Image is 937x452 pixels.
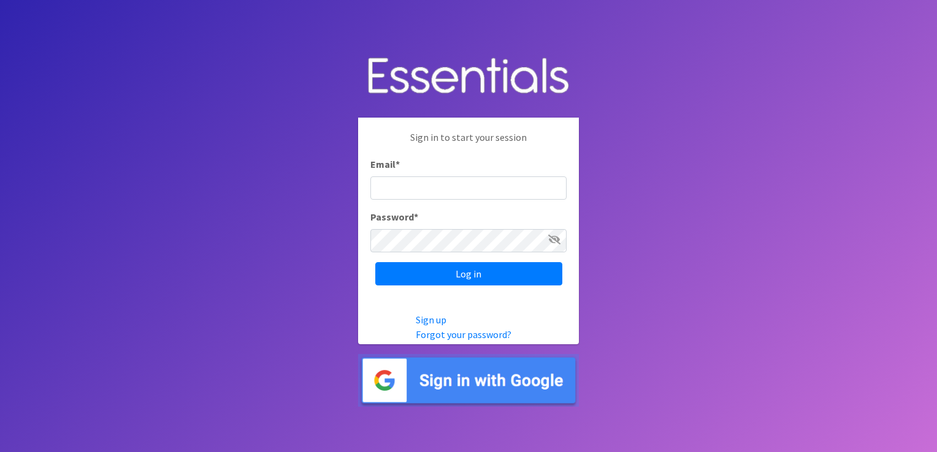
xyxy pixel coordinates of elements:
a: Sign up [416,314,446,326]
input: Log in [375,262,562,285]
img: Sign in with Google [358,354,579,407]
abbr: required [414,211,418,223]
label: Email [370,157,400,171]
abbr: required [396,158,400,170]
img: Human Essentials [358,45,579,108]
p: Sign in to start your session [370,130,567,157]
label: Password [370,209,418,224]
a: Forgot your password? [416,328,511,341]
